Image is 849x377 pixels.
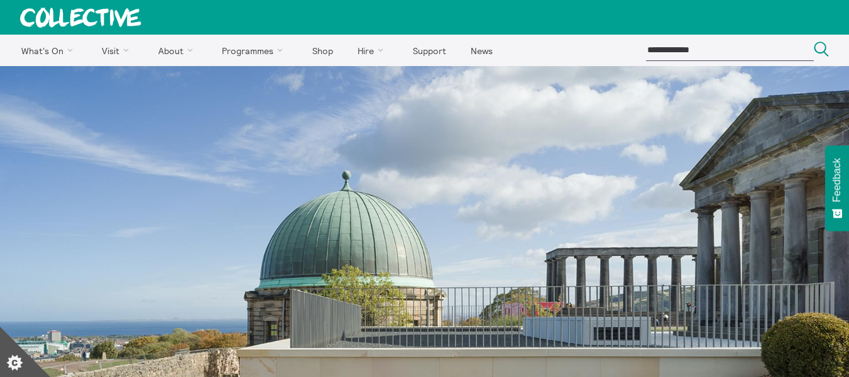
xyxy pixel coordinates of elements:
button: Feedback - Show survey [825,145,849,231]
a: News [459,35,503,66]
span: Feedback [831,158,843,202]
a: Programmes [211,35,299,66]
a: Visit [91,35,145,66]
a: About [147,35,209,66]
a: Shop [301,35,344,66]
a: Support [402,35,457,66]
a: Hire [347,35,400,66]
a: What's On [10,35,89,66]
